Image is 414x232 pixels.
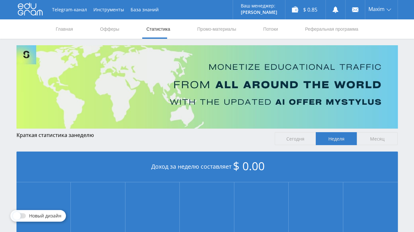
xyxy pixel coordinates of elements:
[16,132,269,138] div: Краткая статистика за
[16,45,398,129] img: Banner
[100,19,120,39] a: Офферы
[233,158,265,174] span: $ 0.00
[16,152,398,182] div: Доход за неделю составляет
[74,132,94,139] span: неделю
[55,19,74,39] a: Главная
[316,132,357,145] span: Неделя
[368,6,385,12] span: Maxim
[304,19,359,39] a: Реферальная программа
[196,19,237,39] a: Промо-материалы
[262,19,279,39] a: Потоки
[241,10,277,15] p: [PERSON_NAME]
[29,213,61,218] span: Новый дизайн
[275,132,316,145] span: Сегодня
[241,3,277,8] p: Ваш менеджер:
[357,132,398,145] span: Месяц
[146,19,171,39] a: Статистика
